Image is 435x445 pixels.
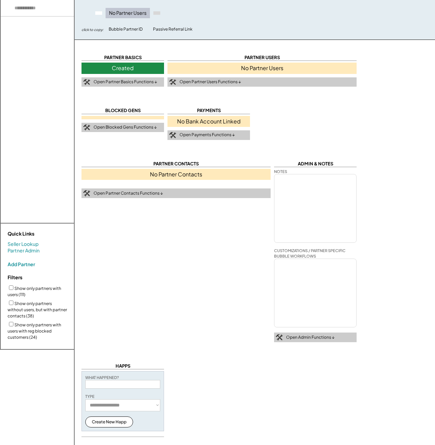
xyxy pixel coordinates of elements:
[169,79,176,85] img: tool-icon.png
[8,261,35,267] div: Add Partner
[274,248,357,259] div: CUSTOMIZATIONS / PARTNER SPECIFIC BUBBLE WORKFLOWS
[180,132,235,138] div: Open Payments Functions ↓
[167,54,357,61] div: PARTNER USERS
[94,191,163,196] div: Open Partner Contacts Functions ↓
[83,124,90,131] img: tool-icon.png
[85,375,119,380] div: WHAT HAPPENED?
[81,54,164,61] div: PARTNER BASICS
[276,334,283,340] img: tool-icon.png
[85,416,133,427] button: Create New Happ
[167,63,357,74] div: No Partner Users
[167,107,250,114] div: PAYMENTS
[83,190,90,196] img: tool-icon.png
[81,169,271,180] div: No Partner Contacts
[8,247,40,254] a: Partner Admin
[274,161,357,167] div: ADMIN & NOTES
[94,124,157,130] div: Open Blocked Gens Functions ↓
[85,394,95,399] div: TYPE
[8,301,67,318] label: Show only partners without users, but with partner contacts (38)
[8,322,61,340] label: Show only partners with users with reg blocked customers (24)
[81,161,271,167] div: PARTNER CONTACTS
[167,116,250,127] div: No Bank Account Linked
[286,335,335,340] div: Open Admin Functions ↓
[8,230,76,237] div: Quick Links
[81,363,164,369] div: HAPPS
[94,79,157,85] div: Open Partner Basics Functions ↓
[153,26,193,32] div: Passive Referral Link
[274,169,287,174] div: NOTES
[81,107,164,114] div: BLOCKED GENS
[8,241,39,248] a: Seller Lookup
[8,274,22,280] strong: Filters
[180,79,241,85] div: Open Partner Users Functions ↓
[109,26,143,32] div: Bubble Partner ID
[8,286,61,297] label: Show only partners with users (111)
[106,8,150,18] div: No Partner Users
[81,63,164,74] div: Created
[81,27,104,32] div: click to copy:
[83,79,90,85] img: tool-icon.png
[169,132,176,138] img: tool-icon.png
